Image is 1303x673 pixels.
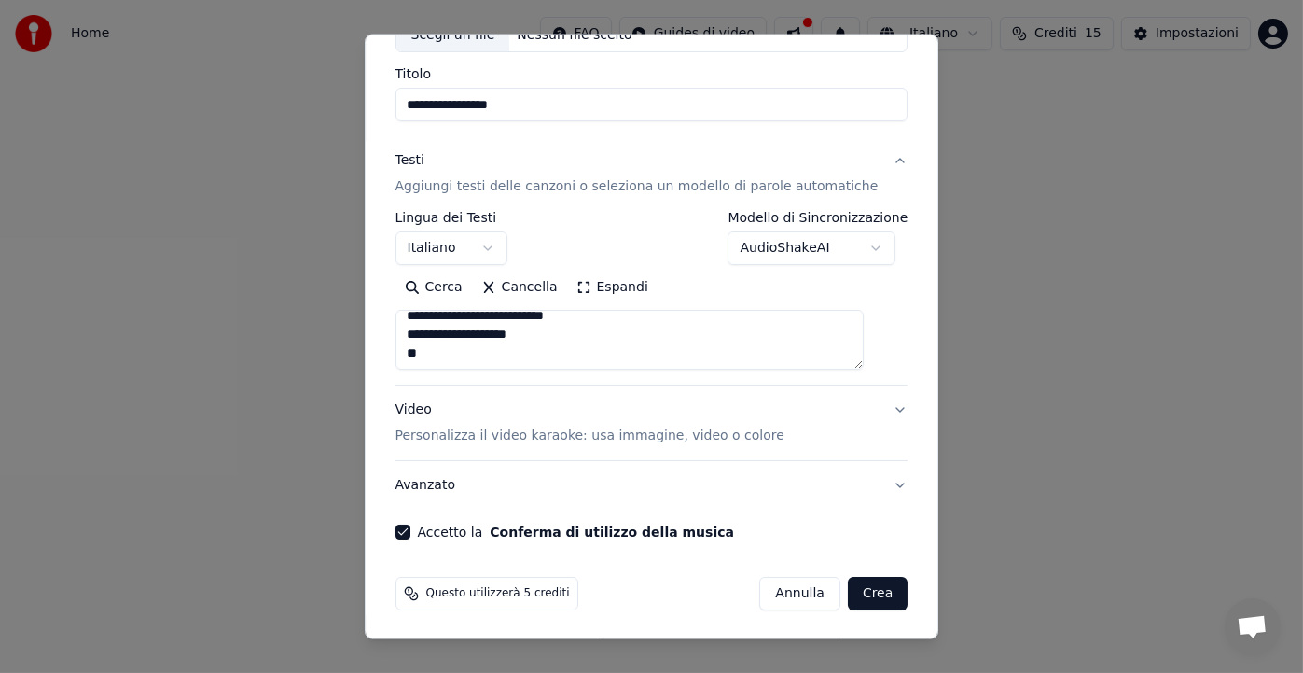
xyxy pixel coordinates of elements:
label: Lingua dei Testi [395,211,507,224]
label: Titolo [395,67,908,80]
button: Crea [848,577,908,610]
label: Accetto la [418,526,734,539]
span: Questo utilizzerà 5 crediti [426,586,570,601]
button: Avanzato [395,461,908,510]
div: TestiAggiungi testi delle canzoni o seleziona un modello di parole automatiche [395,211,908,385]
button: Cerca [395,273,472,302]
button: Annulla [759,577,840,610]
div: Nessun file scelto [509,25,639,44]
label: Modello di Sincronizzazione [728,211,908,224]
div: Scegli un file [396,18,510,51]
p: Aggiungi testi delle canzoni o seleziona un modello di parole automatiche [395,177,879,196]
button: Cancella [472,273,567,302]
button: Espandi [567,273,658,302]
button: Accetto la [490,526,734,539]
div: Video [395,400,784,445]
button: VideoPersonalizza il video karaoke: usa immagine, video o colore [395,386,908,460]
p: Personalizza il video karaoke: usa immagine, video o colore [395,427,784,445]
div: Testi [395,151,424,170]
button: TestiAggiungi testi delle canzoni o seleziona un modello di parole automatiche [395,136,908,211]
